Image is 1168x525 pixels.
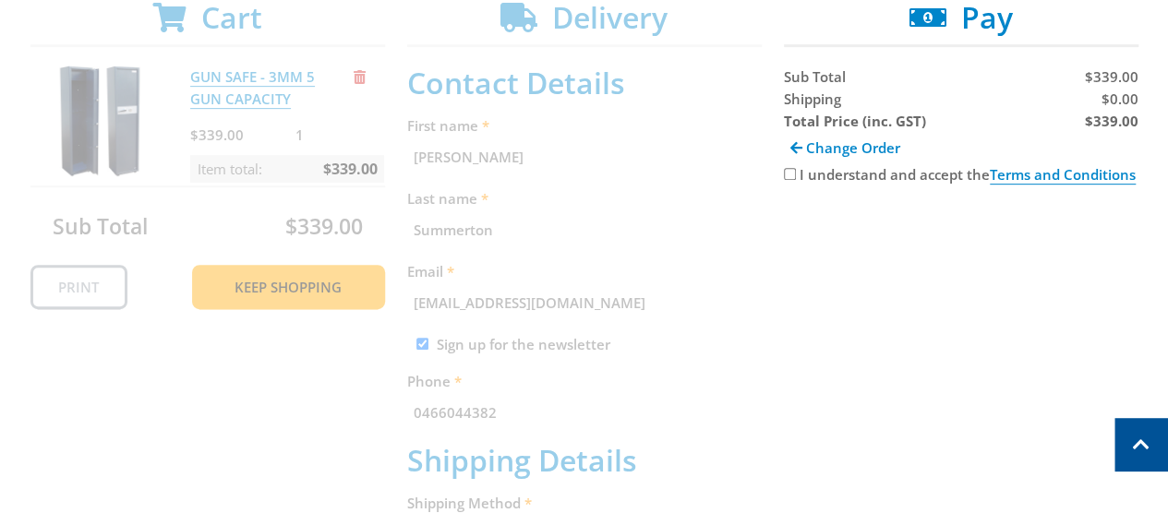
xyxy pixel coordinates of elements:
span: $0.00 [1101,89,1138,108]
input: Please accept the terms and conditions. [784,168,796,180]
strong: $339.00 [1084,112,1138,130]
a: Change Order [784,132,907,163]
a: Terms and Conditions [990,165,1136,185]
label: I understand and accept the [800,165,1136,185]
span: Shipping [784,89,841,108]
strong: Total Price (inc. GST) [784,112,926,130]
span: $339.00 [1084,67,1138,86]
span: Change Order [806,138,900,157]
span: Sub Total [784,67,846,86]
